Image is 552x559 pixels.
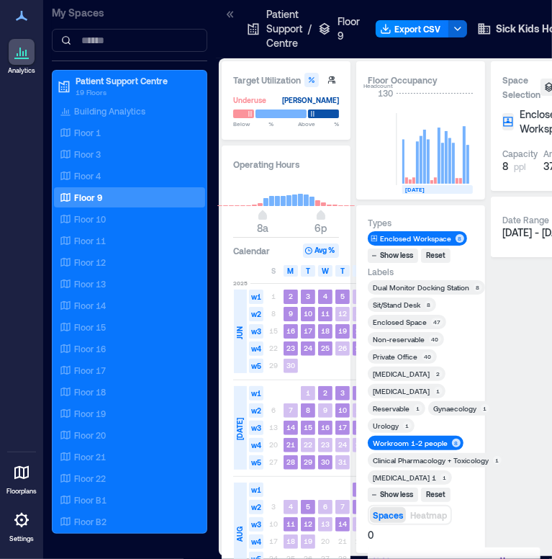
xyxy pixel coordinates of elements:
div: Enclosed Space [373,317,427,327]
text: 6 [323,502,327,511]
div: [PERSON_NAME] [282,93,339,107]
div: Date Range [502,214,549,225]
span: w3 [249,421,263,435]
p: Floor 14 [74,300,106,311]
text: 12 [304,519,312,528]
text: 17 [338,423,347,431]
text: 30 [286,361,295,370]
div: Sit/Stand Desk [373,300,420,310]
p: / [308,22,312,36]
button: Show less [368,249,418,263]
div: Dual Monitor Docking Station [373,282,469,292]
text: 4 [323,292,327,300]
text: 14 [338,519,347,528]
div: Clinical Pharmacology + Toxicology [373,455,489,465]
p: Floor 12 [74,256,106,268]
div: Floor Occupancy [368,73,474,87]
button: Spaces [370,507,406,523]
button: Reset [421,488,451,502]
p: Floor 15 [74,321,106,333]
text: 18 [356,423,364,431]
p: Floor 3 [74,148,101,160]
text: 3 [340,388,345,397]
a: Analytics [4,35,40,79]
span: 2025 [233,279,248,287]
div: 0 [368,528,474,542]
text: 15 [304,423,312,431]
p: Patient Support Centre [266,7,302,50]
p: Floor 17 [74,365,106,376]
div: Reservable [373,403,410,413]
text: 22 [304,440,312,449]
p: Building Analytics [74,105,145,117]
div: 1 [403,421,412,430]
p: Floor B2 [74,516,107,527]
span: w5 [249,359,263,373]
p: Floor 1 [74,127,101,138]
text: [DATE] [405,186,425,193]
text: 11 [286,519,295,528]
div: 1 [414,404,422,413]
text: 14 [286,423,295,431]
p: Floor 16 [74,343,106,354]
div: 2 [434,370,443,378]
text: 30 [321,457,330,466]
text: 23 [321,440,330,449]
p: 19 Floors [76,86,196,98]
text: 18 [321,326,330,335]
div: 8 [452,439,461,447]
span: 6p [315,222,327,234]
a: Settings [4,503,39,547]
p: Patient Support Centre [76,75,196,86]
p: Floor 10 [74,213,106,225]
span: T [340,265,345,277]
span: w1 [249,386,263,401]
button: Heatmap [407,507,450,523]
span: ppl [514,161,526,172]
text: 26 [338,344,347,352]
span: w2 [249,403,263,418]
div: Urology [373,421,399,431]
div: [MEDICAL_DATA] [373,386,430,396]
button: Show less [368,488,418,502]
div: [MEDICAL_DATA] [373,369,430,379]
div: 47 [431,318,443,326]
div: 8 [474,283,482,292]
div: Show less [378,249,415,262]
text: 28 [286,457,295,466]
span: W [322,265,329,277]
span: Below % [233,120,273,128]
span: 8 [502,159,508,174]
text: 9 [289,309,293,318]
text: 18 [286,537,295,545]
p: Floor 22 [74,473,106,484]
text: 10 [338,406,347,414]
text: 25 [356,440,364,449]
text: 24 [338,440,347,449]
text: 7 [289,406,293,414]
text: 8 [306,406,310,414]
p: Floor 4 [74,170,101,182]
p: Floor 19 [74,408,106,419]
text: 5 [340,292,345,300]
p: Floor 21 [74,451,106,462]
p: Floor 18 [74,386,106,398]
text: 19 [304,537,312,545]
span: T [306,265,310,277]
text: 20 [356,326,364,335]
div: Gynaecology [433,403,476,413]
div: 1 [434,387,443,395]
span: Spaces [373,510,403,520]
span: Heatmap [410,510,447,520]
div: 40 [422,352,434,361]
text: 4 [289,502,293,511]
text: 7 [340,502,345,511]
div: Private Office [373,352,417,362]
text: 3 [306,292,310,300]
text: 1 [306,388,310,397]
div: 8 [425,300,433,309]
span: w4 [249,438,263,452]
div: Reset [424,249,448,262]
text: 16 [321,423,330,431]
div: Workroom 1-2 people [373,438,448,448]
